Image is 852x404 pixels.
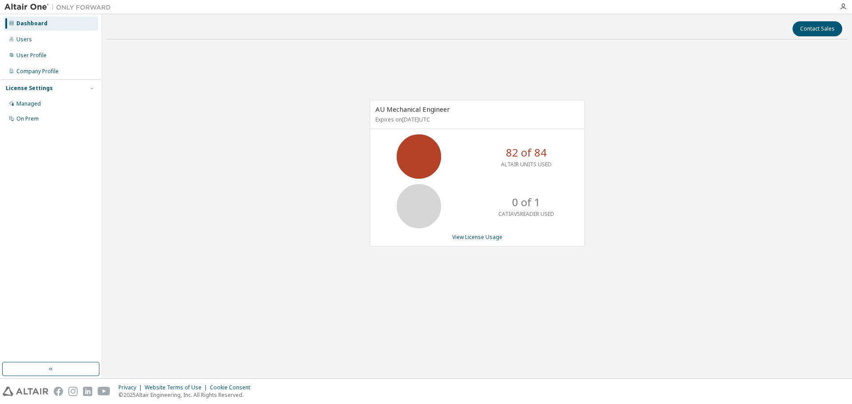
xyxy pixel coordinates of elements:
[118,391,256,399] p: © 2025 Altair Engineering, Inc. All Rights Reserved.
[452,233,502,241] a: View License Usage
[793,21,842,36] button: Contact Sales
[16,36,32,43] div: Users
[118,384,145,391] div: Privacy
[6,85,53,92] div: License Settings
[3,387,48,396] img: altair_logo.svg
[16,115,39,122] div: On Prem
[16,52,47,59] div: User Profile
[98,387,110,396] img: youtube.svg
[68,387,78,396] img: instagram.svg
[512,195,540,210] p: 0 of 1
[498,210,554,218] p: CATIAV5READER USED
[375,105,450,114] span: AU Mechanical Engineer
[145,384,210,391] div: Website Terms of Use
[16,100,41,107] div: Managed
[4,3,115,12] img: Altair One
[506,145,547,160] p: 82 of 84
[501,161,552,168] p: ALTAIR UNITS USED
[375,116,577,123] p: Expires on [DATE] UTC
[16,20,47,27] div: Dashboard
[210,384,256,391] div: Cookie Consent
[83,387,92,396] img: linkedin.svg
[16,68,59,75] div: Company Profile
[54,387,63,396] img: facebook.svg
